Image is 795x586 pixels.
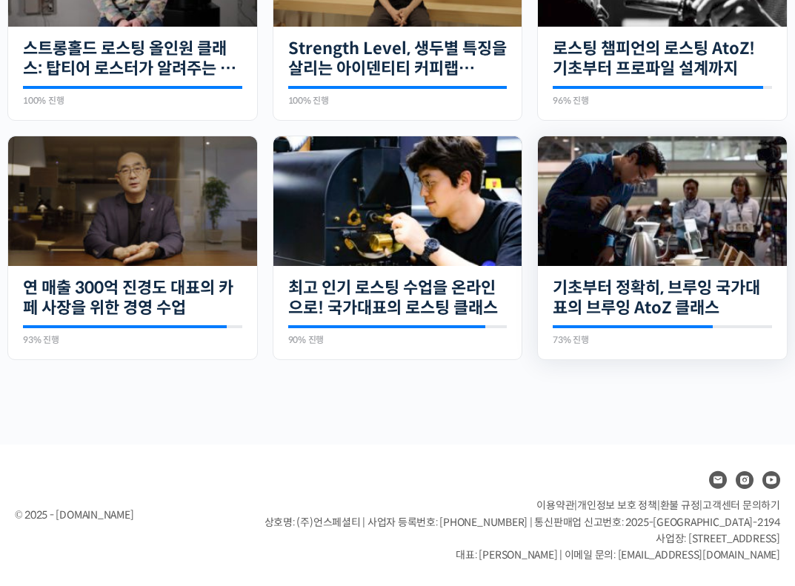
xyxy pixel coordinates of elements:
[98,463,191,500] a: 대화
[553,96,772,105] div: 96% 진행
[23,278,242,319] a: 연 매출 300억 진경도 대표의 카페 사장을 위한 경영 수업
[553,336,772,344] div: 73% 진행
[660,499,700,512] a: 환불 규정
[288,336,508,344] div: 90% 진행
[15,505,227,525] div: © 2025 - [DOMAIN_NAME]
[702,499,780,512] span: 고객센터 문의하기
[577,499,657,512] a: 개인정보 보호 정책
[288,96,508,105] div: 100% 진행
[288,278,508,319] a: 최고 인기 로스팅 수업을 온라인으로! 국가대표의 로스팅 클래스
[536,499,574,512] a: 이용약관
[23,336,242,344] div: 93% 진행
[229,485,247,497] span: 설정
[47,485,56,497] span: 홈
[191,463,285,500] a: 설정
[136,486,153,498] span: 대화
[288,39,508,79] a: Strength Level, 생두별 특징을 살리는 아이덴티티 커피랩 [PERSON_NAME] [PERSON_NAME]의 로스팅 클래스
[4,463,98,500] a: 홈
[553,278,772,319] a: 기초부터 정확히, 브루잉 국가대표의 브루잉 AtoZ 클래스
[23,96,242,105] div: 100% 진행
[23,39,242,79] a: 스트롱홀드 로스팅 올인원 클래스: 탑티어 로스터가 알려주는 스트롱홀드 A to Z 가이드
[265,497,780,564] p: | | | 상호명: (주)언스페셜티 | 사업자 등록번호: [PHONE_NUMBER] | 통신판매업 신고번호: 2025-[GEOGRAPHIC_DATA]-2194 사업장: [ST...
[553,39,772,79] a: 로스팅 챔피언의 로스팅 AtoZ! 기초부터 프로파일 설계까지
